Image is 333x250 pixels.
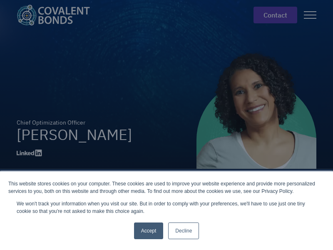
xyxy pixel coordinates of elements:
p: We won't track your information when you visit our site. But in order to comply with your prefere... [17,200,316,215]
div: Chief Optimization Officer [17,118,132,127]
div: This website stores cookies on your computer. These cookies are used to improve your website expe... [8,180,325,195]
img: Covalent Bonds White / Teal Logo [17,5,90,25]
a: home [17,5,97,25]
a: Accept [134,222,164,239]
img: Olga Torres [196,49,316,169]
a: Decline [168,222,199,239]
h1: [PERSON_NAME] [17,127,132,142]
a: contact [253,7,297,23]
